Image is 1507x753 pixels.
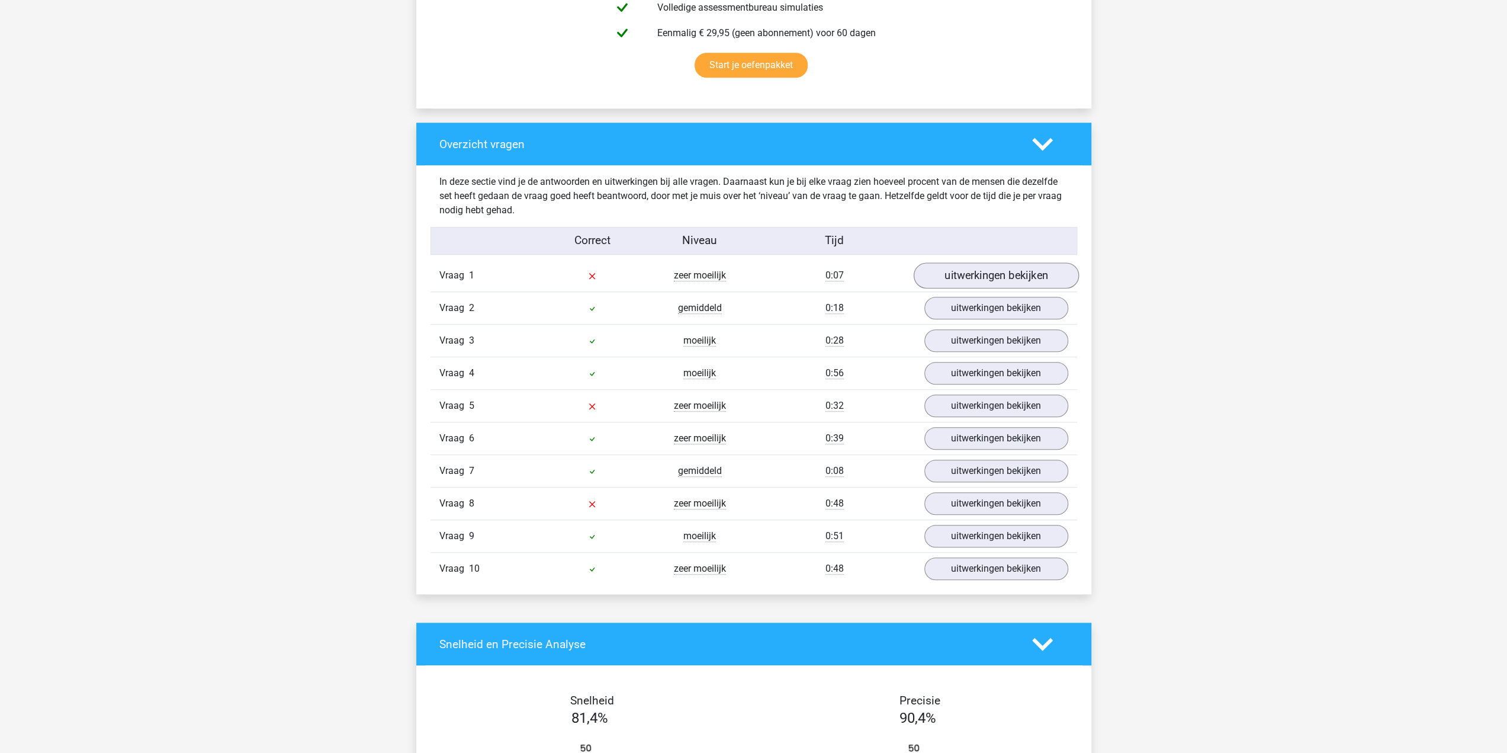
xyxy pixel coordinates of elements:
h4: Snelheid [439,694,745,707]
span: Vraag [439,334,469,348]
span: Vraag [439,529,469,543]
span: zeer moeilijk [674,563,726,575]
span: 0:07 [825,270,844,281]
a: uitwerkingen bekijken [924,297,1068,319]
div: Tijd [753,232,915,249]
span: 0:18 [825,302,844,314]
span: Vraag [439,562,469,576]
h4: Precisie [767,694,1073,707]
span: 6 [469,432,474,444]
span: 3 [469,335,474,346]
a: uitwerkingen bekijken [924,492,1068,515]
a: uitwerkingen bekijken [924,329,1068,352]
a: uitwerkingen bekijken [924,362,1068,384]
span: 7 [469,465,474,476]
span: Vraag [439,496,469,511]
span: 2 [469,302,474,313]
span: 5 [469,400,474,411]
span: 90,4% [899,710,936,726]
h4: Overzicht vragen [439,137,1014,151]
span: 9 [469,530,474,541]
span: 0:08 [825,465,844,477]
span: moeilijk [683,530,716,542]
div: Niveau [646,232,754,249]
a: uitwerkingen bekijken [924,460,1068,482]
span: Vraag [439,268,469,283]
span: 0:56 [825,367,844,379]
div: In deze sectie vind je de antwoorden en uitwerkingen bij alle vragen. Daarnaast kun je bij elke v... [430,175,1077,217]
span: Vraag [439,399,469,413]
span: zeer moeilijk [674,498,726,510]
span: 0:51 [825,530,844,542]
span: 0:32 [825,400,844,412]
span: Vraag [439,366,469,380]
span: 0:39 [825,432,844,444]
span: 0:48 [825,498,844,510]
h4: Snelheid en Precisie Analyse [439,637,1014,651]
span: zeer moeilijk [674,432,726,444]
span: moeilijk [683,367,716,379]
span: moeilijk [683,335,716,347]
span: gemiddeld [678,302,722,314]
span: zeer moeilijk [674,400,726,412]
a: uitwerkingen bekijken [924,395,1068,417]
span: 0:48 [825,563,844,575]
a: uitwerkingen bekijken [924,525,1068,547]
span: 10 [469,563,480,574]
a: Start je oefenpakket [695,53,808,78]
span: 0:28 [825,335,844,347]
a: uitwerkingen bekijken [924,557,1068,580]
span: Vraag [439,431,469,446]
span: Vraag [439,301,469,315]
span: 1 [469,270,474,281]
span: 81,4% [571,710,608,726]
div: Correct [538,232,646,249]
span: Vraag [439,464,469,478]
span: zeer moeilijk [674,270,726,281]
span: gemiddeld [678,465,722,477]
span: 8 [469,498,474,509]
a: uitwerkingen bekijken [924,427,1068,450]
a: uitwerkingen bekijken [913,262,1078,289]
span: 4 [469,367,474,379]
